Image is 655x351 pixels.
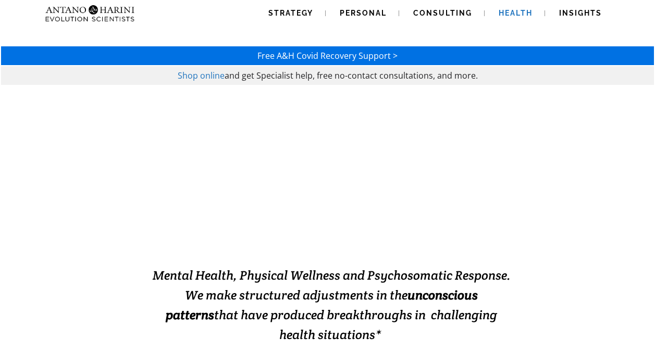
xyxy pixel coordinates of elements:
span: Solving Impossible Situations [206,192,456,244]
span: Strategy [268,9,313,17]
strong: patterns [166,307,214,323]
a: Free A&H Covid Recovery Support > [257,50,398,61]
a: Shop online [178,70,225,81]
span: Personal [340,9,387,17]
span: and get Specialist help, free no-contact consultations, and more. [225,70,478,81]
span: Mental Health, Physical Wellness and Psychosomatic Response. We make structured adjustments in th... [153,267,511,343]
span: Insights [559,9,602,17]
span: Consulting [413,9,472,17]
span: Health [499,9,533,17]
strong: unconscious [407,287,478,303]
